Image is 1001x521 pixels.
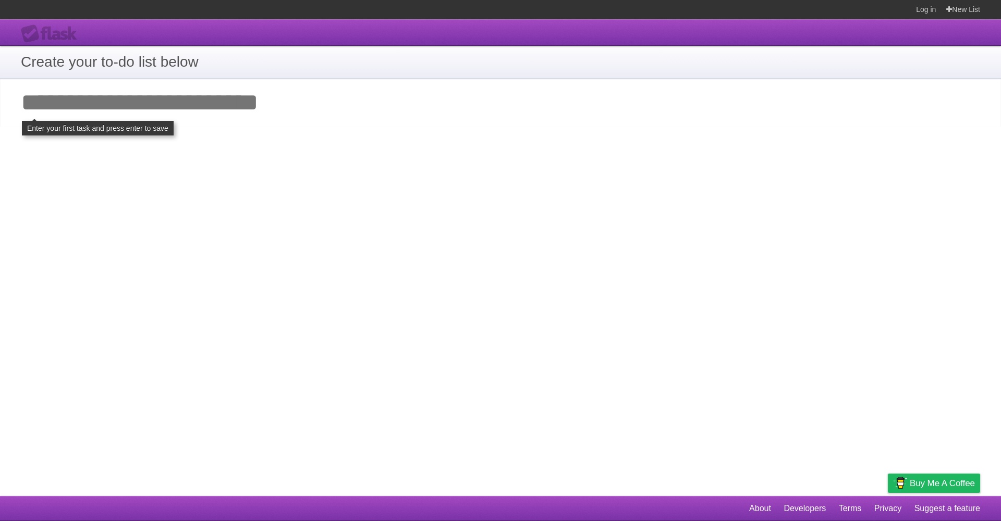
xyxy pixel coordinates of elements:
div: Flask [21,24,83,43]
a: Terms [839,499,862,518]
img: Buy me a coffee [893,474,907,492]
a: Suggest a feature [914,499,980,518]
span: Buy me a coffee [910,474,975,492]
a: Privacy [874,499,901,518]
h1: Create your to-do list below [21,51,980,73]
a: Buy me a coffee [888,474,980,493]
a: About [749,499,771,518]
a: Developers [784,499,826,518]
